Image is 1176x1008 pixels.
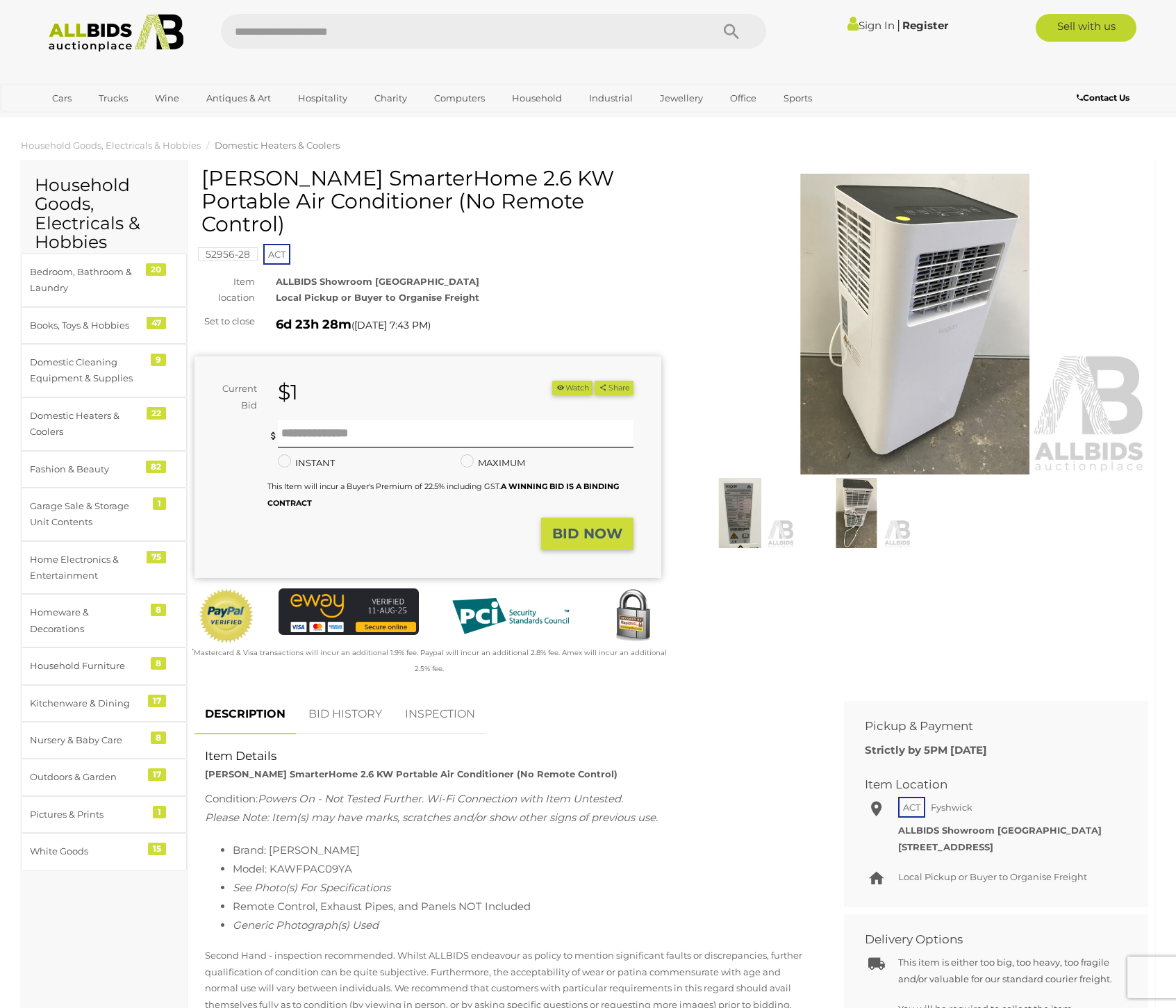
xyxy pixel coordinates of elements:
div: 9 [151,354,166,366]
a: Sports [775,87,821,110]
span: | [897,17,900,33]
a: Contact Us [1077,90,1133,106]
a: Antiques & Art [197,87,280,110]
a: Household [503,87,571,110]
a: Household Goods, Electricals & Hobbies [21,140,201,151]
div: 47 [147,317,166,329]
span: Fyshwick [927,798,976,816]
a: Pictures & Prints 1 [21,796,187,833]
a: Household Furniture 8 [21,647,187,684]
a: Sign In [847,19,895,32]
a: 52956-28 [198,249,258,260]
a: Domestic Cleaning Equipment & Supplies 9 [21,344,187,397]
span: [DATE] 7:43 PM [354,319,428,331]
div: Fashion & Beauty [30,461,144,477]
div: Current Bid [194,381,267,413]
a: White Goods 15 [21,833,187,870]
div: 22 [147,407,166,420]
b: A WINNING BID IS A BINDING CONTRACT [267,481,619,507]
div: Homeware & Decorations [30,604,144,637]
a: Domestic Heaters & Coolers [215,140,340,151]
div: 8 [151,657,166,670]
button: Search [697,14,766,49]
a: Cars [43,87,81,110]
a: Hospitality [289,87,356,110]
div: Home Electronics & Entertainment [30,552,144,584]
h1: [PERSON_NAME] SmarterHome 2.6 KW Portable Air Conditioner (No Remote Control) [201,167,658,236]
div: Domestic Cleaning Equipment & Supplies [30,354,144,387]
strong: [PERSON_NAME] SmarterHome 2.6 KW Portable Air Conditioner (No Remote Control) [205,768,618,779]
p: Condition: [205,789,813,827]
small: Mastercard & Visa transactions will incur an additional 1.9% fee. Paypal will incur an additional... [192,648,667,673]
div: Kitchenware & Dining [30,695,144,711]
a: BID HISTORY [298,694,392,735]
a: Industrial [580,87,642,110]
a: Books, Toys & Hobbies 47 [21,307,187,344]
li: Remote Control, Exhaust Pipes, and Panels NOT Included [233,897,813,916]
div: Nursery & Baby Care [30,732,144,748]
i: See Photo(s) For Specifications [233,881,390,894]
a: Charity [365,87,416,110]
a: Sell with us [1036,14,1136,42]
img: Kogan SmarterHome 2.6 KW Portable Air Conditioner (No Remote Control) [802,478,911,549]
img: Allbids.com.au [41,14,192,52]
div: Pictures & Prints [30,807,144,823]
button: BID NOW [541,518,633,550]
label: MAXIMUM [461,455,525,471]
div: Bedroom, Bathroom & Laundry [30,264,144,297]
img: eWAY Payment Gateway [279,588,419,635]
div: Garage Sale & Storage Unit Contents [30,498,144,531]
div: 17 [148,695,166,707]
a: DESCRIPTION [194,694,296,735]
h2: Item Location [865,778,1107,791]
img: Kogan SmarterHome 2.6 KW Portable Air Conditioner (No Remote Control) [682,174,1149,474]
div: Outdoors & Garden [30,769,144,785]
div: 1 [153,497,166,510]
button: Watch [552,381,593,395]
li: Watch this item [552,381,593,395]
a: Computers [425,87,494,110]
a: Nursery & Baby Care 8 [21,722,187,759]
strong: 6d 23h 28m [276,317,351,332]
img: Kogan SmarterHome 2.6 KW Portable Air Conditioner (No Remote Control) [686,478,795,549]
a: Garage Sale & Storage Unit Contents 1 [21,488,187,541]
li: Brand: [PERSON_NAME] [233,841,813,859]
div: 15 [148,843,166,855]
mark: 52956-28 [198,247,258,261]
a: Wine [146,87,188,110]
span: ACT [898,797,925,818]
span: ACT [263,244,290,265]
img: Official PayPal Seal [198,588,255,644]
li: Model: KAWFPAC09YA [233,859,813,878]
span: ( ) [351,320,431,331]
a: Jewellery [651,87,712,110]
h2: Pickup & Payment [865,720,1107,733]
i: Generic Photograph(s) Used [233,918,379,932]
img: Secured by Rapid SSL [605,588,661,644]
a: Fashion & Beauty 82 [21,451,187,488]
div: 8 [151,732,166,744]
small: This Item will incur a Buyer's Premium of 22.5% including GST. [267,481,619,507]
div: White Goods [30,843,144,859]
b: Strictly by 5PM [DATE] [865,743,987,757]
div: 75 [147,551,166,563]
label: INSTANT [278,455,335,471]
h2: Delivery Options [865,933,1107,946]
div: 17 [148,768,166,781]
span: Local Pickup or Buyer to Organise Freight [898,871,1087,882]
p: This item is either too big, too heavy, too fragile and/or valuable for our standard courier frei... [898,955,1117,987]
div: Domestic Heaters & Coolers [30,408,144,440]
a: Trucks [90,87,137,110]
a: Register [902,19,948,32]
div: Books, Toys & Hobbies [30,317,144,333]
h2: Household Goods, Electricals & Hobbies [35,176,173,252]
a: Homeware & Decorations 8 [21,594,187,647]
a: Outdoors & Garden 17 [21,759,187,795]
a: Bedroom, Bathroom & Laundry 20 [21,254,187,307]
strong: $1 [278,379,298,405]
strong: [STREET_ADDRESS] [898,841,993,852]
button: Share [595,381,633,395]
a: Home Electronics & Entertainment 75 [21,541,187,595]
